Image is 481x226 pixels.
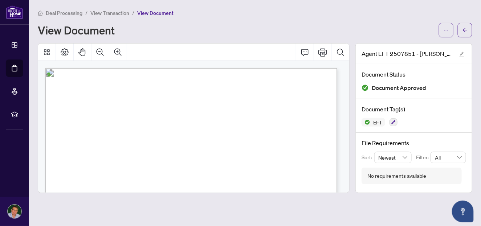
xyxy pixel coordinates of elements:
span: View Document [137,10,174,16]
h1: View Document [38,24,115,36]
span: Agent EFT 2507851 - [PERSON_NAME][GEOGRAPHIC_DATA]pdf [362,49,452,58]
span: arrow-left [462,28,468,33]
span: edit [459,52,464,57]
h4: Document Status [362,70,466,79]
span: All [435,152,462,163]
p: Sort: [362,153,374,161]
span: Newest [379,152,408,163]
span: ellipsis [444,28,449,33]
li: / [132,9,134,17]
h4: File Requirements [362,139,466,147]
img: logo [6,5,23,19]
img: Profile Icon [8,205,21,218]
span: Document Approved [372,83,426,93]
h4: Document Tag(s) [362,105,466,114]
span: View Transaction [90,10,129,16]
img: Document Status [362,84,369,91]
span: EFT [370,120,385,125]
button: Open asap [452,201,474,222]
li: / [85,9,87,17]
span: home [38,11,43,16]
div: No requirements available [367,172,426,180]
img: Status Icon [362,118,370,127]
p: Filter: [416,153,431,161]
span: Deal Processing [46,10,82,16]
